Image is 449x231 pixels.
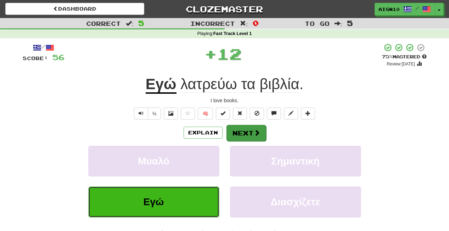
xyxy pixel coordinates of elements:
span: 75 % [382,54,393,59]
span: Score: [23,55,48,61]
span: : [335,21,342,27]
button: Διασχίζετε [230,186,361,217]
small: Review: [DATE] [387,62,415,67]
a: Dashboard [5,3,144,15]
span: τα [241,76,255,93]
span: aign10 [378,6,400,12]
span: 5 [347,19,353,27]
button: Σημαντική [230,146,361,177]
div: Mastered [382,54,427,60]
span: βιβλία [259,76,299,93]
div: / [23,43,64,52]
button: Play sentence audio (ctl+space) [134,108,148,120]
button: Show image (alt+x) [164,108,178,120]
u: Εγώ [146,76,176,94]
span: Σημαντική [271,156,320,167]
button: Set this sentence to 100% Mastered (alt+m) [216,108,230,120]
a: aign10 / [375,3,435,16]
span: : [126,21,134,27]
button: Discuss sentence (alt+u) [267,108,281,120]
span: 12 [217,45,242,63]
span: + [204,43,217,64]
div: Text-to-speech controls [133,108,161,120]
span: 5 [138,19,144,27]
span: / [415,6,419,11]
button: Favorite sentence (alt+f) [181,108,195,120]
span: To go [305,20,330,27]
button: 🧠 [198,108,213,120]
span: . [176,76,304,93]
span: Correct [86,20,121,27]
button: Add to collection (alt+a) [301,108,315,120]
button: Ignore sentence (alt+i) [250,108,264,120]
button: Edit sentence (alt+d) [284,108,298,120]
button: Explain [184,127,223,139]
span: Διασχίζετε [270,196,320,207]
span: 0 [253,19,259,27]
span: Εγώ [144,196,164,207]
button: Μυαλό [88,146,219,177]
button: Next [226,125,266,141]
strong: Fast Track Level 1 [213,31,252,36]
button: Εγώ [88,186,219,217]
span: : [240,21,248,27]
span: Μυαλό [138,156,169,167]
a: Clozemaster [155,3,294,15]
span: Incorrect [190,20,235,27]
button: ½ [148,108,161,120]
button: Reset to 0% Mastered (alt+r) [233,108,247,120]
div: I love books. [23,97,427,104]
span: λατρεύω [180,76,237,93]
span: 56 [52,53,64,62]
